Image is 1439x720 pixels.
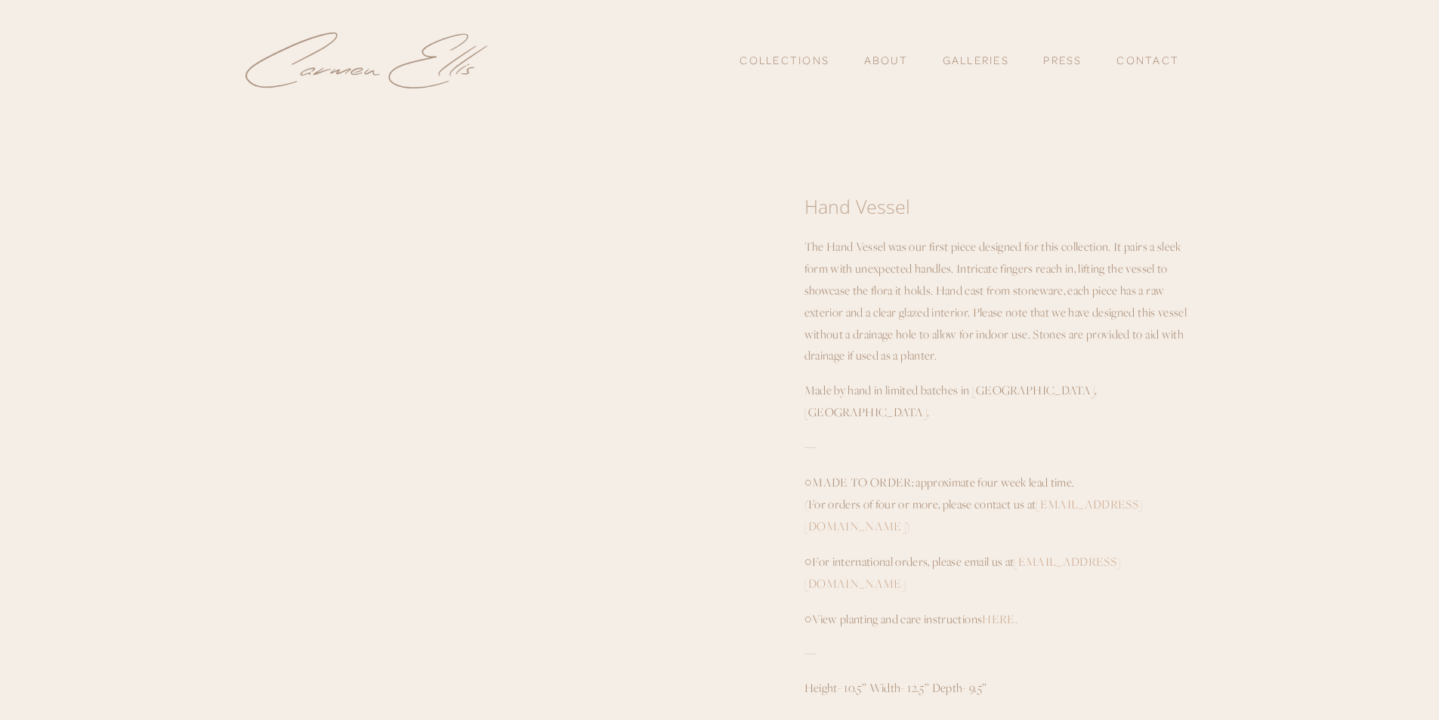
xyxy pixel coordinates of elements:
[982,611,1017,627] a: HERE.
[740,48,829,73] a: Collections
[804,551,1194,595] p: For international orders, please email us at
[804,236,1194,367] p: The Hand Vessel was our first piece designed for this collection. It pairs a sleek form with unex...
[804,496,1143,534] a: [EMAIL_ADDRESS][DOMAIN_NAME]
[804,437,1194,459] p: —
[804,678,1194,700] p: Height- 10.5’’ Width- 12.5’’ Depth- 9.5’’
[804,610,813,627] strong: ○
[245,32,487,89] img: Carmen Ellis Studio
[804,643,1194,665] p: —
[943,53,1009,66] a: Galleries
[804,553,813,570] strong: ○
[804,554,1121,592] a: [EMAIL_ADDRESS][DOMAIN_NAME]
[804,474,813,490] strong: ○
[804,608,1194,631] p: View planting and care instructions
[1116,48,1179,73] a: Contact
[804,195,1194,218] h1: Hand Vessel
[864,53,908,66] a: About
[1043,48,1082,73] a: Press
[804,471,1194,538] p: MADE TO ORDER; approximate four week lead time. (For orders of four or more, please contact us at )
[804,380,1194,424] p: Made by hand in limited batches in [GEOGRAPHIC_DATA], [GEOGRAPHIC_DATA].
